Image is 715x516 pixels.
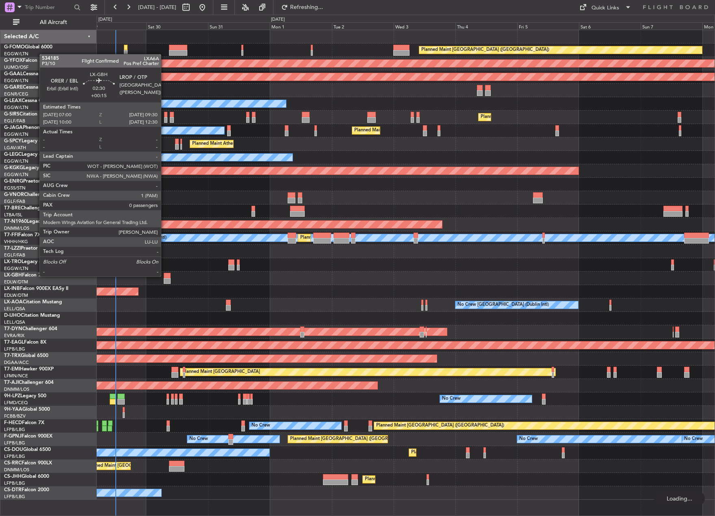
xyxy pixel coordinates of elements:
div: Planned Maint [GEOGRAPHIC_DATA] ([GEOGRAPHIC_DATA]) [354,124,482,137]
div: Sun 7 [641,22,702,30]
div: Sun 31 [208,22,270,30]
a: F-GPNJFalcon 900EX [4,434,52,439]
span: 9H-YAA [4,407,22,412]
div: [DATE] [271,16,285,23]
a: LELL/QSA [4,306,25,312]
a: D-IJHOCitation Mustang [4,313,60,318]
a: EGLF/FAB [4,198,25,205]
div: Planned Maint Athens ([PERSON_NAME] Intl) [192,138,286,150]
a: 9H-LPZLegacy 500 [4,394,46,398]
div: Owner Ibiza [132,124,156,137]
div: Fri 5 [517,22,579,30]
input: Trip Number [25,1,71,13]
div: No Crew [519,433,538,445]
span: G-JAGA [4,125,23,130]
div: Planned Maint [GEOGRAPHIC_DATA] ([GEOGRAPHIC_DATA] Intl) [300,232,436,244]
span: F-GPNJ [4,434,22,439]
a: EGGW/LTN [4,78,28,84]
a: T7-N1960Legacy 650 [4,219,53,224]
div: Planned Maint [GEOGRAPHIC_DATA] ([GEOGRAPHIC_DATA]) [290,433,418,445]
a: UUMO/OSF [4,64,28,70]
a: EDLW/DTM [4,292,28,298]
a: 9H-YAAGlobal 5000 [4,407,50,412]
div: Planned Maint [GEOGRAPHIC_DATA] ([GEOGRAPHIC_DATA]) [376,420,504,432]
a: G-LEAXCessna Citation XLS [4,98,67,103]
span: G-GAAL [4,72,23,76]
a: VHHH/HKG [4,239,28,245]
span: LX-AOA [4,300,23,305]
a: LFMD/CEQ [4,400,28,406]
a: LFPB/LBG [4,453,25,459]
a: G-LEGCLegacy 600 [4,152,48,157]
span: T7-N1960 [4,219,27,224]
span: CS-DOU [4,447,23,452]
a: EGNR/CEG [4,91,28,97]
span: [DATE] - [DATE] [138,4,176,11]
a: G-GARECessna Citation XLS+ [4,85,71,90]
span: CS-DTR [4,488,22,492]
a: G-ENRGPraetor 600 [4,179,50,184]
a: LFMN/NCE [4,373,28,379]
div: No Crew [GEOGRAPHIC_DATA] (Dublin Intl) [457,299,549,311]
span: T7-EMI [4,367,20,372]
a: G-YFOXFalcon 2000EX [4,58,56,63]
a: G-FOMOGlobal 6000 [4,45,52,50]
a: EGGW/LTN [4,158,28,164]
a: EGSS/STN [4,185,26,191]
a: LFPB/LBG [4,440,25,446]
a: EGLF/FAB [4,252,25,258]
span: G-SIRS [4,112,19,117]
span: T7-FFI [4,233,18,237]
div: Sat 6 [579,22,641,30]
span: 9H-LPZ [4,394,20,398]
a: EGGW/LTN [4,131,28,137]
span: T7-EAGL [4,340,24,345]
a: EVRA/RIX [4,333,24,339]
span: T7-BRE [4,206,21,211]
span: LX-TRO [4,259,22,264]
div: No Crew [189,433,208,445]
div: Planned Maint [GEOGRAPHIC_DATA] ([GEOGRAPHIC_DATA]) [421,44,549,56]
div: No Crew [442,393,461,405]
button: Refreshing... [277,1,326,14]
a: T7-DYNChallenger 604 [4,327,57,331]
a: DNMM/LOS [4,467,29,473]
div: Wed 3 [394,22,455,30]
a: G-SPCYLegacy 650 [4,139,48,144]
span: T7-DYN [4,327,22,331]
span: F-HECD [4,420,22,425]
a: G-VNORChallenger 650 [4,192,59,197]
a: EGGW/LTN [4,172,28,178]
div: Quick Links [591,4,619,12]
a: CS-RRCFalcon 900LX [4,461,52,466]
a: G-JAGAPhenom 300 [4,125,51,130]
a: DNMM/LOS [4,225,29,231]
a: CS-DTRFalcon 2000 [4,488,49,492]
span: G-KGKG [4,165,23,170]
a: T7-FFIFalcon 7X [4,233,41,237]
div: Tue 2 [332,22,394,30]
a: T7-BREChallenger 604 [4,206,56,211]
div: [DATE] [98,16,112,23]
a: LFPB/LBG [4,427,25,433]
div: Planned Maint [GEOGRAPHIC_DATA] ([GEOGRAPHIC_DATA]) [411,446,539,459]
a: LX-TROLegacy 650 [4,259,48,264]
span: LX-GBH [4,273,22,278]
a: LTBA/ISL [4,212,22,218]
div: Mon 1 [270,22,331,30]
a: EGGW/LTN [4,105,28,111]
a: DNMM/LOS [4,386,29,392]
a: CS-JHHGlobal 6000 [4,474,49,479]
a: G-SIRSCitation Excel [4,112,51,117]
div: Sat 30 [146,22,208,30]
a: LFPB/LBG [4,494,25,500]
a: LX-AOACitation Mustang [4,300,62,305]
span: T7-AJI [4,380,19,385]
div: Thu 4 [455,22,517,30]
a: LFPB/LBG [4,480,25,486]
button: Quick Links [575,1,635,14]
span: G-GARE [4,85,23,90]
a: LGAV/ATH [4,145,26,151]
span: T7-TRX [4,353,21,358]
a: LFPB/LBG [4,346,25,352]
